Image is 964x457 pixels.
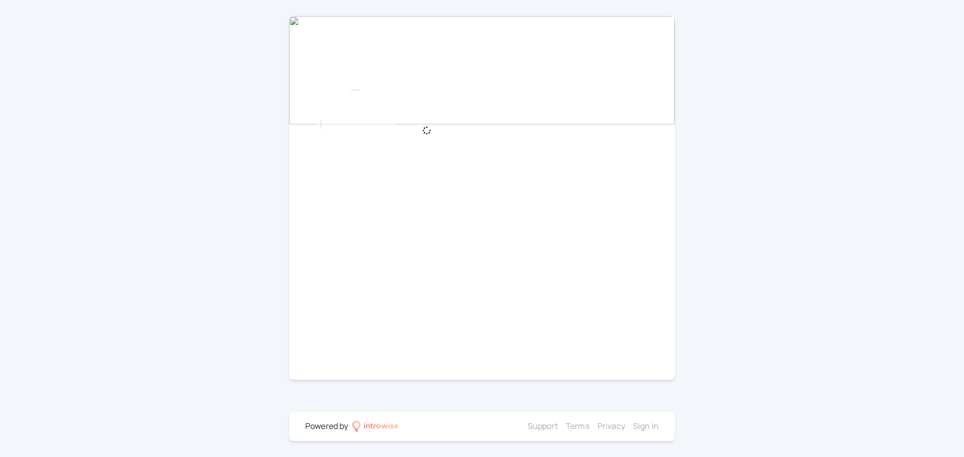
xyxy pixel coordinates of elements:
[528,420,558,431] a: Support
[305,420,348,433] div: Powered by
[597,420,625,431] a: Privacy
[352,420,399,433] a: introwise
[566,420,589,431] a: Terms
[364,420,399,433] div: introwise
[633,420,659,431] a: Sign in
